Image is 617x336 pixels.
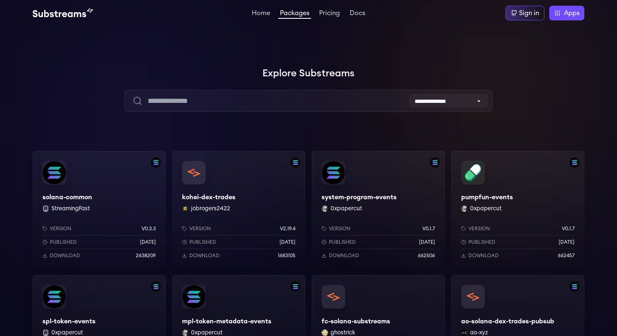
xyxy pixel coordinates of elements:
[506,6,544,20] a: Sign in
[140,239,156,245] p: [DATE]
[280,239,295,245] p: [DATE]
[418,252,435,259] p: 662506
[189,225,211,232] p: Version
[562,225,575,232] p: v0.1.7
[570,282,579,291] img: Filter by solana network
[50,252,80,259] p: Download
[430,158,440,167] img: Filter by solana network
[348,10,367,18] a: Docs
[312,151,445,269] a: Filter by solana networksystem-program-eventssystem-program-events0xpapercut 0xpapercutVersionv0....
[291,158,300,167] img: Filter by solana network
[50,225,71,232] p: Version
[278,10,311,19] a: Packages
[570,158,579,167] img: Filter by solana network
[191,205,230,213] button: jobrogers2422
[142,225,156,232] p: v0.3.3
[468,239,495,245] p: Published
[189,239,216,245] p: Published
[559,239,575,245] p: [DATE]
[189,252,220,259] p: Download
[564,8,579,18] span: Apps
[51,205,90,213] button: StreamingFast
[470,205,502,213] button: 0xpapercut
[172,151,305,269] a: Filter by solana networkkohei-dex-tradeskohei-dex-tradesjobrogers2422 jobrogers2422Versionv2.19.4...
[329,252,359,259] p: Download
[151,158,161,167] img: Filter by solana network
[451,151,584,269] a: Filter by solana networkpumpfun-eventspumpfun-events0xpapercut 0xpapercutVersionv0.1.7Published[D...
[468,225,490,232] p: Version
[33,65,584,82] h1: Explore Substreams
[558,252,575,259] p: 662457
[33,151,166,269] a: Filter by solana networksolana-commonsolana-common StreamingFastVersionv0.3.3Published[DATE]Downl...
[250,10,272,18] a: Home
[291,282,300,291] img: Filter by solana network
[280,225,295,232] p: v2.19.4
[278,252,295,259] p: 1683105
[468,252,499,259] p: Download
[151,282,161,291] img: Filter by solana network
[329,239,356,245] p: Published
[331,205,362,213] button: 0xpapercut
[419,239,435,245] p: [DATE]
[422,225,435,232] p: v0.1.7
[329,225,351,232] p: Version
[519,8,539,18] div: Sign in
[50,239,77,245] p: Published
[317,10,342,18] a: Pricing
[136,252,156,259] p: 2638209
[33,8,93,18] img: Substream's logo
